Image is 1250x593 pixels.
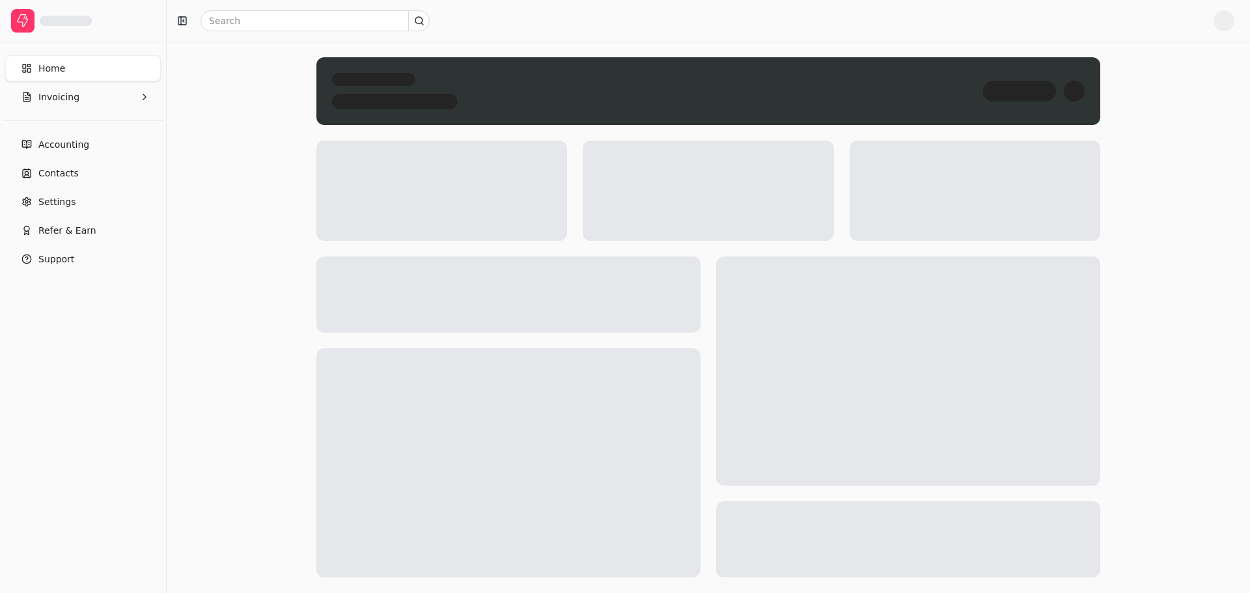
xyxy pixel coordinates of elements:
span: Settings [38,195,76,209]
span: Refer & Earn [38,224,96,238]
span: Accounting [38,138,89,152]
span: Contacts [38,167,79,180]
a: Settings [5,189,161,215]
a: Contacts [5,160,161,186]
button: Support [5,246,161,272]
button: Invoicing [5,84,161,110]
span: Home [38,62,65,76]
input: Search [201,10,430,31]
span: Invoicing [38,90,79,104]
button: Refer & Earn [5,217,161,243]
a: Accounting [5,131,161,158]
a: Home [5,55,161,81]
span: Support [38,253,74,266]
